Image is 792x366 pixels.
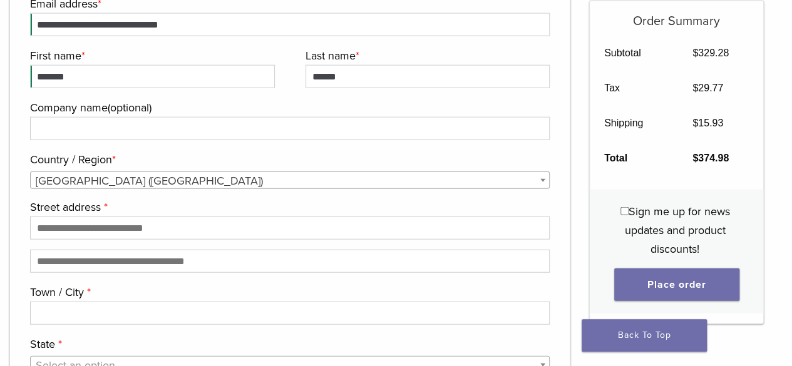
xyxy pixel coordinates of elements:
[306,46,547,65] label: Last name
[692,82,698,93] span: $
[31,172,549,190] span: United States (US)
[625,204,730,255] span: Sign me up for news updates and product discounts!
[590,140,678,175] th: Total
[30,198,547,216] label: Street address
[30,46,272,65] label: First name
[692,82,723,93] bdi: 29.77
[590,105,678,140] th: Shipping
[614,268,739,300] button: Place order
[590,1,763,28] h5: Order Summary
[692,117,723,128] bdi: 15.93
[30,335,547,353] label: State
[30,98,547,117] label: Company name
[692,152,698,163] span: $
[692,117,698,128] span: $
[108,101,152,114] span: (optional)
[620,206,629,215] input: Sign me up for news updates and product discounts!
[590,35,678,70] th: Subtotal
[582,319,707,352] a: Back To Top
[692,47,698,58] span: $
[30,150,547,169] label: Country / Region
[30,283,547,302] label: Town / City
[30,171,550,189] span: Country / Region
[692,47,729,58] bdi: 329.28
[590,70,678,105] th: Tax
[692,152,729,163] bdi: 374.98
